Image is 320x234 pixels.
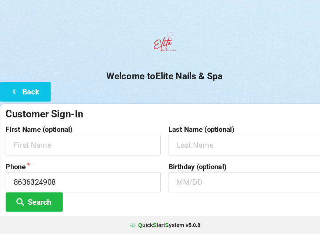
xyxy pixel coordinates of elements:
[145,34,175,64] img: EliteNailsSpa-Logo1.png
[6,128,156,136] label: First Name (optional)
[6,193,61,212] button: Search
[125,221,133,229] img: favicon.ico
[164,137,314,157] input: Last Name
[6,137,156,157] input: First Name
[6,174,156,193] input: 1234567890
[160,222,164,228] span: S
[6,165,156,172] label: Phone
[164,174,314,193] input: MM/DD
[164,128,314,136] label: Last Name (optional)
[134,222,139,228] span: Q
[164,165,314,172] label: Birthday (optional)
[6,111,314,123] div: Customer Sign-In
[134,221,195,229] b: uick tart ystem v 5.0.8
[149,222,152,228] span: S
